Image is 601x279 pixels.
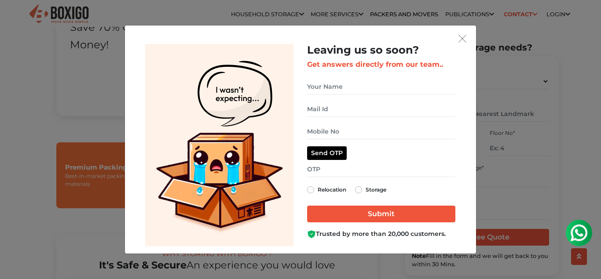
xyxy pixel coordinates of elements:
input: Mail Id [307,101,455,117]
input: Your Name [307,79,455,94]
input: OTP [307,162,455,177]
h2: Leaving us so soon? [307,44,455,57]
label: Relocation [318,185,346,195]
button: Send OTP [307,146,347,160]
input: Mobile No [307,124,455,139]
img: exit [458,35,466,43]
label: Storage [366,185,386,195]
h3: Get answers directly from our team.. [307,60,455,69]
div: Trusted by more than 20,000 customers. [307,229,455,239]
img: whatsapp-icon.svg [9,9,26,26]
input: Submit [307,206,455,222]
img: Lead Welcome Image [145,44,294,246]
img: Boxigo Customer Shield [307,230,316,239]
